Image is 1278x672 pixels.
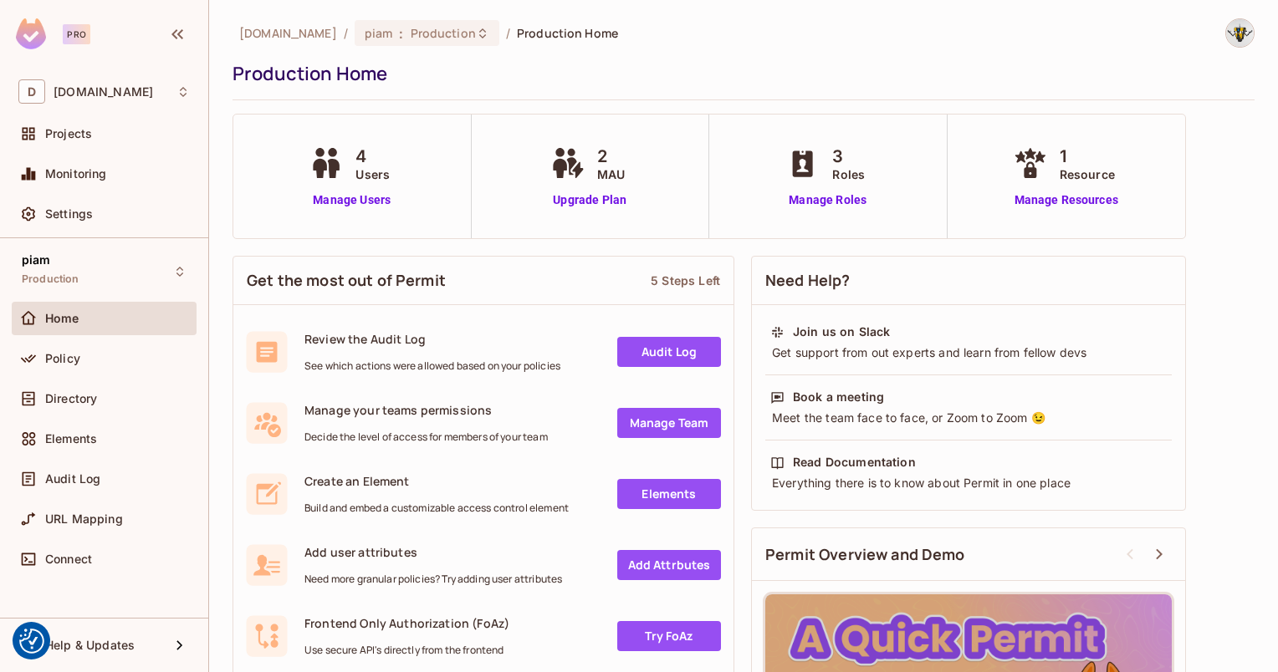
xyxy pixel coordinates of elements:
div: Read Documentation [793,454,916,471]
button: Consent Preferences [19,629,44,654]
span: Use secure API's directly from the frontend [304,644,509,657]
span: D [18,79,45,104]
li: / [506,25,510,41]
span: Directory [45,392,97,405]
div: Get support from out experts and learn from fellow devs [770,344,1167,361]
div: Meet the team face to face, or Zoom to Zoom 😉 [770,410,1167,426]
span: Permit Overview and Demo [765,544,965,565]
a: Elements [617,479,721,509]
img: SReyMgAAAABJRU5ErkJggg== [16,18,46,49]
span: Need Help? [765,270,851,291]
span: Production [22,272,79,286]
span: : [398,27,404,40]
div: Pro [63,24,90,44]
span: Projects [45,127,92,140]
div: Join us on Slack [793,323,890,340]
span: MAU [597,165,625,183]
span: Production [411,25,476,41]
span: Get the most out of Permit [247,270,446,291]
span: Home [45,312,79,325]
span: Frontend Only Authorization (FoAz) [304,615,509,631]
div: Production Home [233,61,1246,86]
span: Audit Log [45,472,100,486]
span: Create an Element [304,473,569,489]
span: piam [22,253,51,267]
div: Everything there is to know about Permit in one place [770,475,1167,491]
span: Workspace: datev.de [54,85,153,99]
span: Connect [45,552,92,566]
img: Revisit consent button [19,629,44,654]
span: Resource [1060,165,1115,183]
span: the active workspace [239,25,337,41]
div: Book a meeting [793,389,884,405]
span: Roles [832,165,865,183]
span: 1 [1060,144,1115,169]
span: Production Home [517,25,618,41]
span: Help & Updates [45,639,135,652]
div: 5 Steps Left [651,272,720,288]
span: Users [355,165,390,183]
img: Hartmann, Patrick [1226,19,1254,47]
span: Manage your teams permissions [304,402,548,418]
li: / [344,25,348,41]
span: Review the Audit Log [304,331,560,347]
a: Manage Roles [782,191,873,209]
span: 4 [355,144,390,169]
span: Add user attributes [304,544,562,560]
a: Manage Team [617,408,721,438]
span: Build and embed a customizable access control element [304,501,569,515]
span: 2 [597,144,625,169]
span: Decide the level of access for members of your team [304,430,548,444]
a: Add Attrbutes [617,550,721,580]
span: See which actions were allowed based on your policies [304,359,560,373]
a: Manage Users [305,191,398,209]
a: Audit Log [617,337,721,367]
span: 3 [832,144,865,169]
a: Try FoAz [617,621,721,651]
a: Manage Resources [1010,191,1123,209]
span: piam [365,25,393,41]
span: Policy [45,352,80,365]
span: Monitoring [45,167,107,181]
span: URL Mapping [45,512,123,526]
span: Need more granular policies? Try adding user attributes [304,573,562,586]
span: Elements [45,432,97,445]
a: Upgrade Plan [547,191,633,209]
span: Settings [45,207,93,221]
